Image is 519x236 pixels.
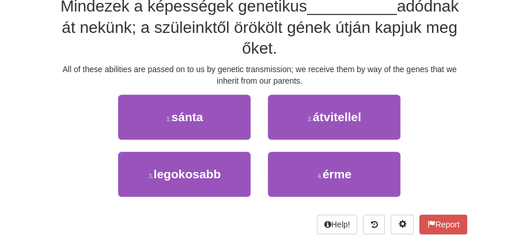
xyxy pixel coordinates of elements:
span: sánta [171,110,203,123]
small: 3 . [149,173,154,179]
button: Round history (alt+y) [363,215,385,234]
button: 1.sánta [118,95,251,140]
button: 3.legokosabb [118,152,251,197]
button: Report [419,215,467,234]
button: 2.átvitellel [268,95,400,140]
span: legokosabb [154,167,221,181]
button: 4.érme [268,152,400,197]
small: 4 . [317,173,323,179]
div: All of these abilities are passed on to us by genetic transmission; we receive them by way of the... [52,63,467,87]
small: 2 . [308,115,313,122]
span: átvitellel [313,110,361,123]
small: 1 . [166,115,172,122]
button: Help! [317,215,358,234]
span: érme [323,167,351,181]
